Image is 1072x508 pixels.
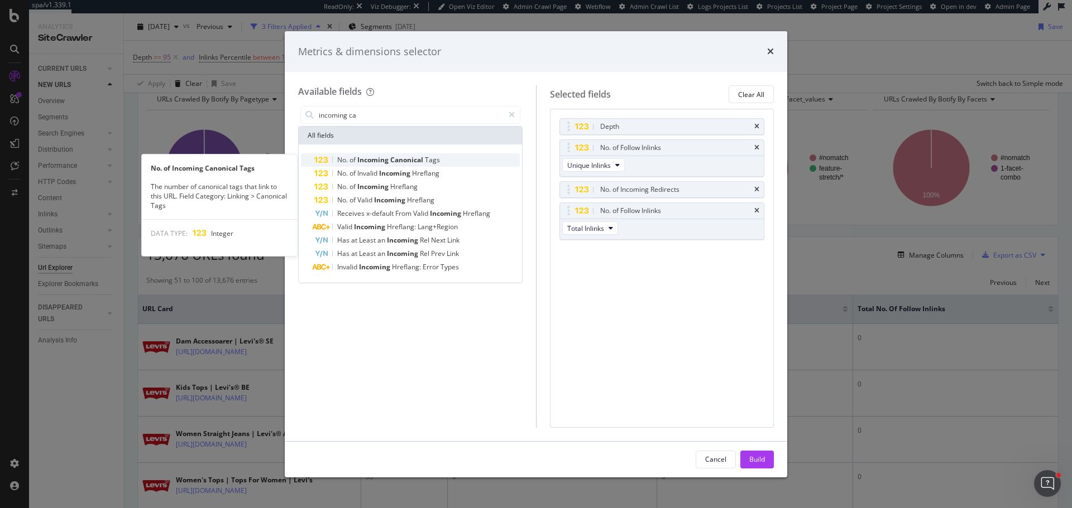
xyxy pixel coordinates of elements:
[298,85,362,98] div: Available fields
[550,88,611,101] div: Selected fields
[379,168,412,178] span: Incoming
[754,186,759,193] div: times
[562,221,618,235] button: Total Inlinks
[431,249,447,258] span: Prev
[390,155,425,165] span: Canonical
[354,222,387,231] span: Incoming
[357,155,390,165] span: Incoming
[374,195,407,205] span: Incoming
[559,139,765,177] div: No. of Follow InlinkstimesUnique Inlinks
[418,222,458,231] span: Lang+Region
[447,249,459,258] span: Link
[337,168,350,178] span: No.
[366,209,395,218] span: x-default
[696,451,736,468] button: Cancel
[463,209,490,218] span: Hreflang
[387,249,420,258] span: Incoming
[337,249,351,258] span: Has
[337,155,350,165] span: No.
[351,249,359,258] span: at
[357,168,379,178] span: Invalid
[285,31,787,477] div: modal
[567,224,604,233] span: Total Inlinks
[350,195,357,205] span: of
[350,182,357,191] span: of
[337,235,351,245] span: Has
[337,222,354,231] span: Valid
[390,182,418,191] span: Hreflang
[749,454,765,464] div: Build
[142,182,297,210] div: The number of canonical tags that link to this URL. Field Category: Linking > Canonical Tags
[423,262,441,272] span: Error
[337,209,366,218] span: Receives
[447,235,460,245] span: Link
[337,262,359,272] span: Invalid
[420,249,431,258] span: Rel
[350,155,357,165] span: of
[298,45,441,59] div: Metrics & dimensions selector
[600,205,661,216] div: No. of Follow Inlinks
[740,451,774,468] button: Build
[412,168,439,178] span: Hreflang
[420,235,431,245] span: Rel
[407,195,434,205] span: Hreflang
[431,235,447,245] span: Next
[1034,470,1061,497] iframe: Intercom live chat
[387,235,420,245] span: Incoming
[559,202,765,240] div: No. of Follow InlinkstimesTotal Inlinks
[318,107,504,123] input: Search by field name
[425,155,440,165] span: Tags
[441,262,459,272] span: Types
[142,163,297,173] div: No. of Incoming Canonical Tags
[754,207,759,214] div: times
[377,235,387,245] span: an
[351,235,359,245] span: at
[738,90,764,99] div: Clear All
[567,161,611,170] span: Unique Inlinks
[754,123,759,130] div: times
[430,209,463,218] span: Incoming
[767,45,774,59] div: times
[350,168,357,178] span: of
[413,209,430,218] span: Valid
[377,249,387,258] span: an
[359,249,377,258] span: Least
[395,209,413,218] span: From
[337,195,350,205] span: No.
[562,158,625,172] button: Unique Inlinks
[754,144,759,151] div: times
[600,184,679,195] div: No. of Incoming Redirects
[729,85,774,103] button: Clear All
[559,181,765,198] div: No. of Incoming Redirectstimes
[559,118,765,135] div: Depthtimes
[357,182,390,191] span: Incoming
[359,235,377,245] span: Least
[387,222,418,231] span: Hreflang:
[359,262,392,272] span: Incoming
[600,121,619,132] div: Depth
[600,142,661,153] div: No. of Follow Inlinks
[705,454,726,464] div: Cancel
[357,195,374,205] span: Valid
[392,262,423,272] span: Hreflang:
[299,127,522,144] div: All fields
[337,182,350,191] span: No.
